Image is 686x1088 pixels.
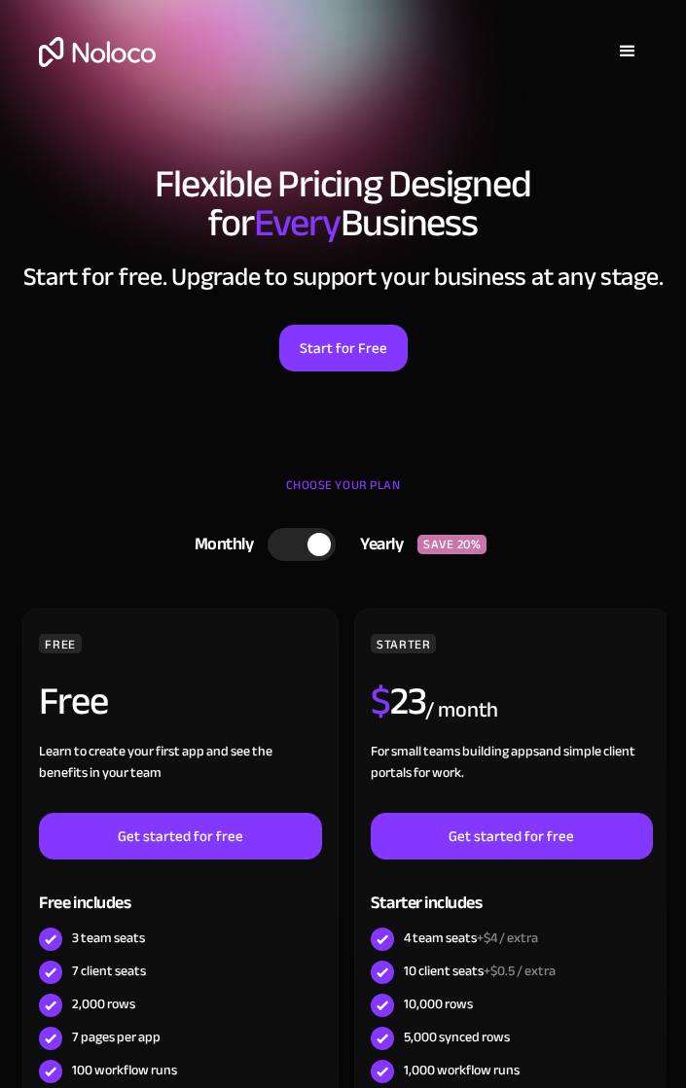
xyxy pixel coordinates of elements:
a: Get started for free [39,813,321,860]
div: Learn to create your first app and see the benefits in your team ‍ [39,741,321,813]
div: SAVE 20% [417,535,487,554]
div: 10,000 rows [404,994,473,1015]
div: Starter includes [371,860,653,923]
div: Free includes [39,860,321,923]
div: FREE [39,634,82,653]
div: 100 workflow runs [72,1060,177,1081]
span: +$4 / extra [477,925,538,951]
div: 1,000 workflow runs [404,1060,520,1081]
div: menu [598,22,657,81]
div: / month [425,695,498,726]
div: 7 pages per app [72,1027,161,1048]
div: 5,000 synced rows [404,1027,510,1048]
a: Get started for free [371,813,653,860]
span: Every [254,187,341,260]
a: home [29,37,156,67]
div: STARTER [371,634,436,653]
div: 10 client seats [404,961,556,982]
span: +$0.5 / extra [484,958,556,984]
h1: Flexible Pricing Designed for Business [19,165,667,243]
div: 3 team seats [72,928,145,949]
h2: 23 [371,678,425,726]
h2: Free [39,678,107,726]
span: $ [371,665,390,738]
div: Yearly [336,530,417,559]
div: 7 client seats [72,961,146,982]
div: 4 team seats [404,928,538,949]
div: For small teams building apps and simple client portals for work. ‍ [371,741,653,813]
div: CHOOSE YOUR PLAN [19,471,667,519]
div: 2,000 rows [72,994,135,1015]
h2: Start for free. Upgrade to support your business at any stage. [19,263,667,292]
div: Monthly [170,530,269,559]
a: Start for Free [279,325,408,371]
